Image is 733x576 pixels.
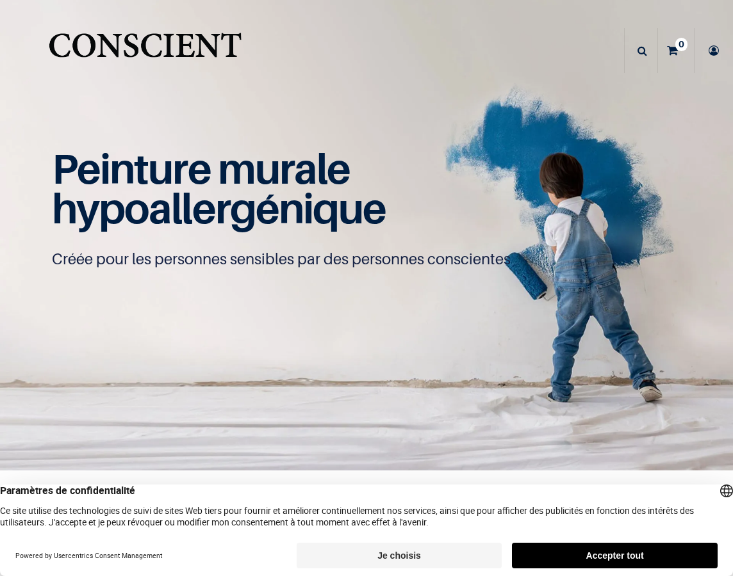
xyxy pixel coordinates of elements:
a: 0 [658,28,694,73]
span: Notre histoire [472,43,539,58]
span: hypoallergénique [52,183,386,233]
span: Peinture [340,42,381,57]
img: Conscient [46,26,244,76]
a: Logo of Conscient [46,26,244,76]
span: Peinture murale [52,143,350,193]
sup: 0 [675,38,688,51]
p: Créée pour les personnes sensibles par des personnes conscientes [52,249,681,269]
a: Peinture [333,28,400,74]
span: Nettoyant [408,43,457,58]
